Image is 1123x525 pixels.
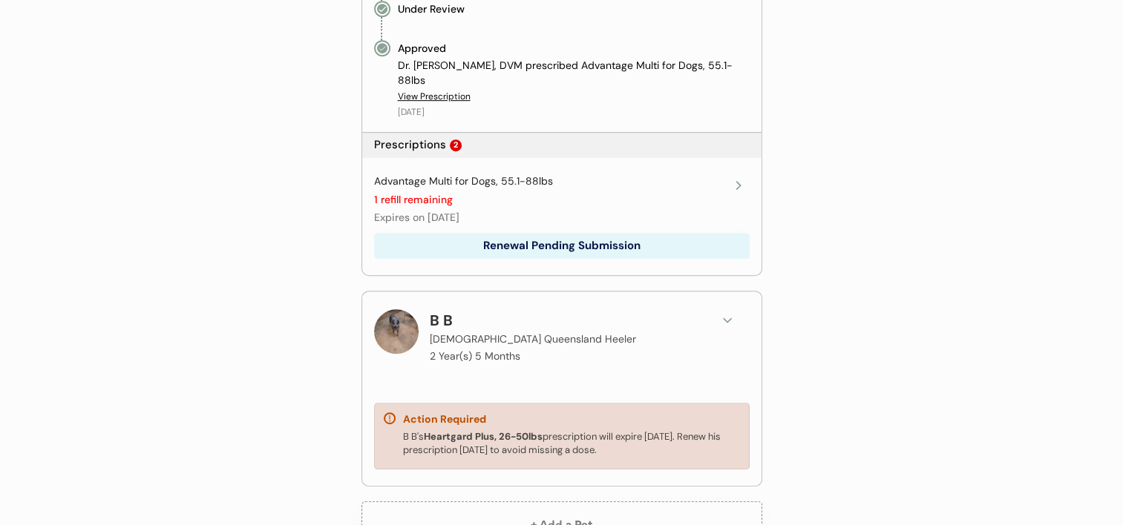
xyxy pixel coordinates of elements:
[430,331,636,347] div: [DEMOGRAPHIC_DATA] Queensland Heeler
[374,233,750,259] button: Renewal Pending Submission
[398,106,425,119] div: [DATE]
[398,90,471,103] div: View Prescription
[398,40,446,56] div: Approved
[454,141,458,149] div: 2
[430,351,520,361] p: 2 Year(s) 5 Months
[403,412,486,427] div: Action Required
[398,1,465,17] div: Under Review
[398,59,750,87] div: Dr. [PERSON_NAME], DVM prescribed Advantage Multi for Dogs, 55.1-88lbs
[374,193,453,208] div: 1 refill remaining
[430,309,485,331] div: B B
[374,137,446,153] div: Prescriptions
[374,211,459,225] div: Expires on [DATE]
[424,430,543,443] strong: Heartgard Plus, 26-50lbs
[374,174,553,189] div: Advantage Multi for Dogs, 55.1-88lbs
[403,430,740,457] div: B B's prescription will expire [DATE]. Renew his prescription [DATE] to avoid missing a dose.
